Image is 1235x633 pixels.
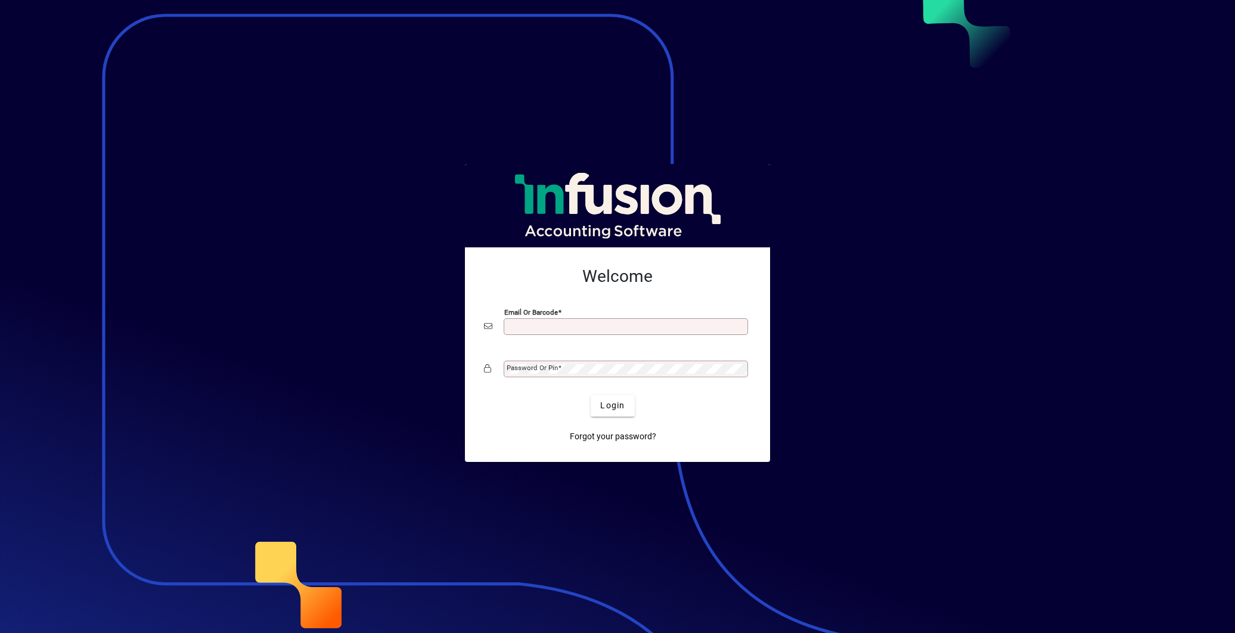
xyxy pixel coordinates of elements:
[484,266,751,287] h2: Welcome
[591,395,634,417] button: Login
[570,430,656,443] span: Forgot your password?
[565,426,661,448] a: Forgot your password?
[600,399,625,412] span: Login
[504,308,558,316] mat-label: Email or Barcode
[507,364,558,372] mat-label: Password or Pin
